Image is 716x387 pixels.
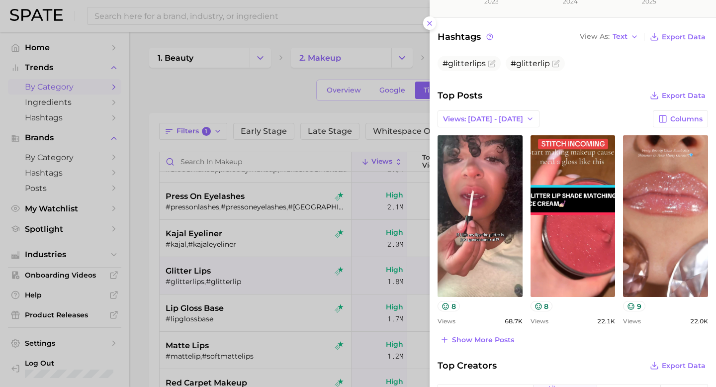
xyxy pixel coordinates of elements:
[662,92,706,100] span: Export Data
[531,317,548,325] span: Views
[623,317,641,325] span: Views
[438,301,460,311] button: 8
[438,30,495,44] span: Hashtags
[623,301,645,311] button: 9
[580,34,610,39] span: View As
[653,110,708,127] button: Columns
[662,33,706,41] span: Export Data
[438,317,455,325] span: Views
[647,30,708,44] button: Export Data
[690,317,708,325] span: 22.0k
[488,60,496,68] button: Flag as miscategorized or irrelevant
[511,59,550,68] span: #glitterlip
[613,34,627,39] span: Text
[670,115,703,123] span: Columns
[443,115,523,123] span: Views: [DATE] - [DATE]
[438,333,517,347] button: Show more posts
[531,301,553,311] button: 8
[647,359,708,373] button: Export Data
[552,60,560,68] button: Flag as miscategorized or irrelevant
[438,110,539,127] button: Views: [DATE] - [DATE]
[452,336,514,344] span: Show more posts
[647,89,708,102] button: Export Data
[443,59,486,68] span: #glitterlips
[597,317,615,325] span: 22.1k
[662,362,706,370] span: Export Data
[505,317,523,325] span: 68.7k
[438,359,497,373] span: Top Creators
[577,30,641,43] button: View AsText
[438,89,482,102] span: Top Posts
